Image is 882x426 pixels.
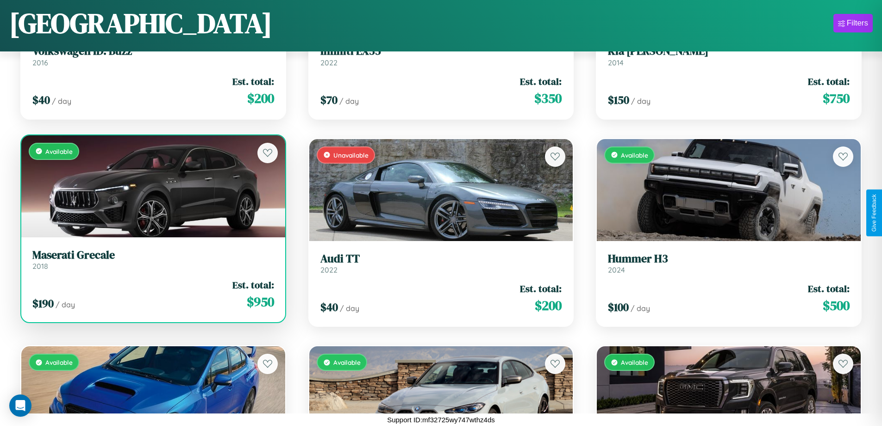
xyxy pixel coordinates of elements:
span: $ 200 [535,296,562,315]
h3: Maserati Grecale [32,248,274,262]
span: $ 200 [247,89,274,108]
a: Audi TT2022 [320,252,562,275]
span: Available [45,147,73,155]
span: $ 950 [247,292,274,311]
span: $ 500 [823,296,850,315]
span: Available [45,358,73,366]
span: / day [340,304,359,313]
span: / day [56,300,75,309]
span: / day [631,304,650,313]
a: Kia [PERSON_NAME]2014 [608,45,850,67]
div: Filters [847,19,868,28]
span: Available [621,151,648,159]
span: 2014 [608,58,624,67]
span: Est. total: [808,75,850,88]
span: Est. total: [520,75,562,88]
h3: Audi TT [320,252,562,266]
span: Est. total: [520,282,562,295]
span: $ 40 [320,299,338,315]
span: $ 190 [32,296,54,311]
span: Unavailable [333,151,369,159]
span: 2022 [320,265,338,274]
span: Est. total: [232,278,274,292]
span: Available [621,358,648,366]
span: $ 100 [608,299,629,315]
span: $ 750 [823,89,850,108]
span: 2022 [320,58,338,67]
div: Open Intercom Messenger [9,394,31,417]
h3: Volkswagen ID. Buzz [32,45,274,58]
span: $ 70 [320,92,338,108]
span: / day [339,96,359,106]
a: Volkswagen ID. Buzz2016 [32,45,274,67]
span: / day [52,96,71,106]
span: Est. total: [808,282,850,295]
button: Filters [833,14,873,32]
span: $ 350 [534,89,562,108]
a: Maserati Grecale2018 [32,248,274,271]
a: Hummer H32024 [608,252,850,275]
p: Support ID: mf32725wy747wthz4ds [387,413,495,426]
span: 2018 [32,261,48,271]
h3: Infiniti EX35 [320,45,562,58]
span: Est. total: [232,75,274,88]
h3: Kia [PERSON_NAME] [608,45,850,58]
h1: [GEOGRAPHIC_DATA] [9,4,272,42]
span: 2016 [32,58,48,67]
span: / day [631,96,651,106]
a: Infiniti EX352022 [320,45,562,67]
span: 2024 [608,265,625,274]
div: Give Feedback [871,194,877,232]
span: $ 40 [32,92,50,108]
span: Available [333,358,361,366]
h3: Hummer H3 [608,252,850,266]
span: $ 150 [608,92,629,108]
